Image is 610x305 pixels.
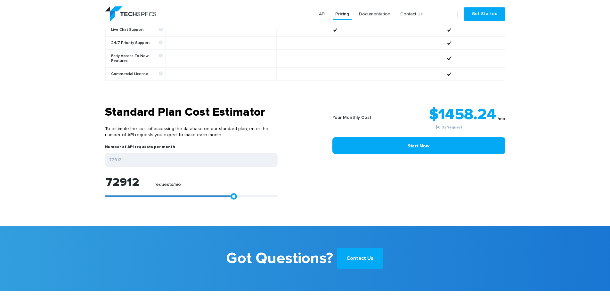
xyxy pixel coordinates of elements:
[435,126,447,129] a: $0.02
[105,105,278,120] h3: Standard Plan Cost Estimator
[393,126,505,129] small: /request
[154,182,181,191] label: requests/mo
[337,248,383,269] a: Contact Us
[498,117,505,121] sub: /mo
[111,41,163,45] b: 24/7 Priority Support
[332,115,371,120] b: Your Monthly Cost
[332,137,505,154] a: Start Now
[398,8,425,20] a: Contact Us
[333,8,352,20] a: Pricing
[111,54,163,63] b: Early Access To New Features
[464,7,505,21] a: Get Started
[105,6,156,22] img: logo
[111,28,163,32] b: Live Chat Support
[226,245,333,272] b: Got Questions?
[111,72,163,77] b: Commercial License
[356,8,393,20] a: Documentation
[429,107,496,122] strong: $1458.24
[316,8,328,20] a: API
[105,153,278,167] input: Enter your expected number of API requests
[105,120,278,144] p: To estimate the cost of accessing the database on our standard plan, enter the number of API requ...
[105,144,175,153] label: Number of API requests per month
